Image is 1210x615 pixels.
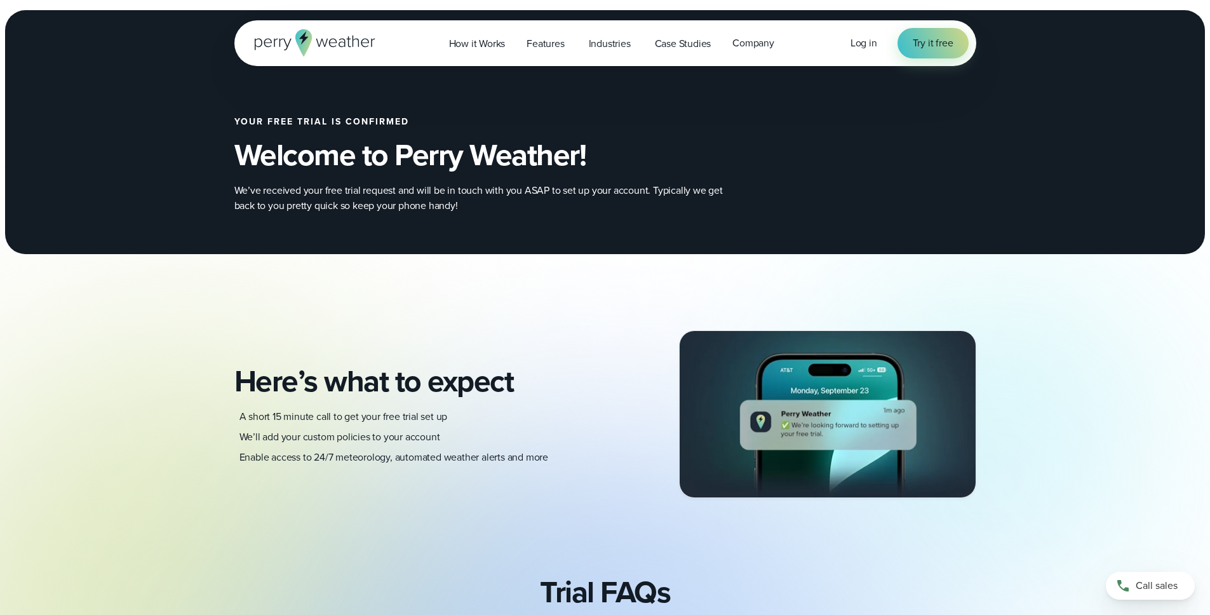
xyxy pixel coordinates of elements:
[239,429,440,445] p: We’ll add your custom policies to your account
[732,36,774,51] span: Company
[527,36,564,51] span: Features
[1106,572,1195,600] a: Call sales
[234,117,786,127] h2: Your free trial is confirmed
[897,28,969,58] a: Try it free
[438,30,516,57] a: How it Works
[850,36,877,50] span: Log in
[234,363,595,399] h2: Here’s what to expect
[239,409,448,424] p: A short 15 minute call to get your free trial set up
[449,36,506,51] span: How it Works
[239,450,548,465] p: Enable access to 24/7 meteorology, automated weather alerts and more
[540,574,670,610] h2: Trial FAQs
[589,36,631,51] span: Industries
[655,36,711,51] span: Case Studies
[234,137,786,173] h2: Welcome to Perry Weather!
[1136,578,1178,593] span: Call sales
[234,183,743,213] p: We’ve received your free trial request and will be in touch with you ASAP to set up your account....
[644,30,722,57] a: Case Studies
[850,36,877,51] a: Log in
[913,36,953,51] span: Try it free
